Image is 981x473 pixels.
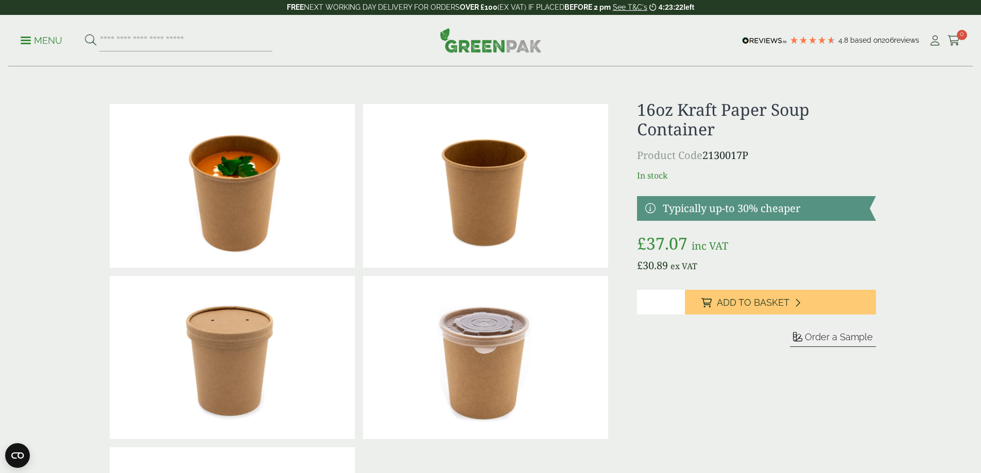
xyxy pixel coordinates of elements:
span: 206 [882,36,894,44]
img: Kraft 16oz With Soup [110,104,355,268]
span: left [683,3,694,11]
span: inc VAT [692,239,728,253]
bdi: 37.07 [637,232,687,254]
button: Order a Sample [790,331,876,347]
span: reviews [894,36,919,44]
img: Kraft 16oz [363,104,608,268]
span: £ [637,232,646,254]
span: Based on [850,36,882,44]
span: Product Code [637,148,702,162]
a: See T&C's [613,3,647,11]
span: £ [637,258,643,272]
img: REVIEWS.io [742,37,787,44]
p: 2130017P [637,148,875,163]
img: Kraft 16oz With Plastic Lid [363,276,608,440]
a: 0 [948,33,960,48]
span: 4.8 [838,36,850,44]
span: ex VAT [670,260,697,272]
img: Kraft 16oz With Cardboard Lid [110,276,355,440]
p: In stock [637,169,875,182]
i: My Account [928,36,941,46]
span: 4:23:22 [659,3,683,11]
a: Menu [21,34,62,45]
bdi: 30.89 [637,258,668,272]
div: 4.79 Stars [789,36,836,45]
strong: BEFORE 2 pm [564,3,611,11]
button: Open CMP widget [5,443,30,468]
img: GreenPak Supplies [440,28,542,52]
strong: FREE [287,3,304,11]
span: Add to Basket [717,297,789,308]
strong: OVER £100 [460,3,497,11]
p: Menu [21,34,62,47]
button: Add to Basket [685,290,876,314]
span: Order a Sample [805,331,873,342]
span: 0 [957,30,967,40]
h1: 16oz Kraft Paper Soup Container [637,100,875,139]
i: Cart [948,36,960,46]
